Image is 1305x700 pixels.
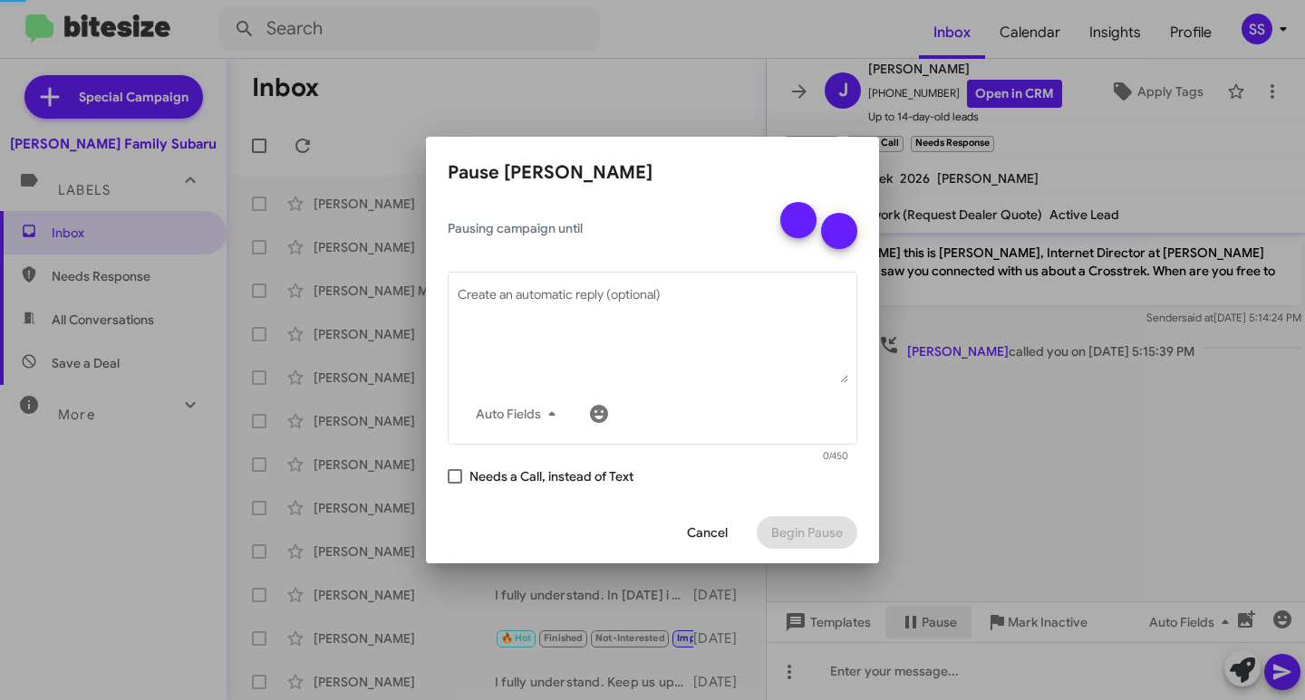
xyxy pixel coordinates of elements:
[476,398,563,430] span: Auto Fields
[672,516,742,549] button: Cancel
[448,219,765,237] span: Pausing campaign until
[687,516,728,549] span: Cancel
[461,398,577,430] button: Auto Fields
[757,516,857,549] button: Begin Pause
[771,516,843,549] span: Begin Pause
[469,465,633,487] span: Needs a Call, instead of Text
[448,158,857,187] h2: Pause [PERSON_NAME]
[823,451,848,462] mat-hint: 0/450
